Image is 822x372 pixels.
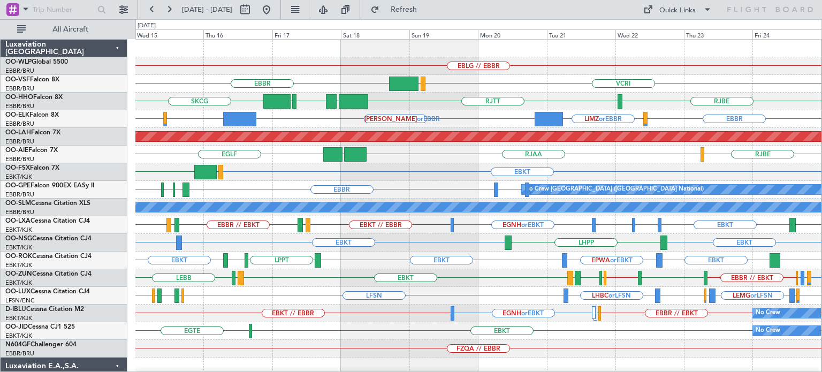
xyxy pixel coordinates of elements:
[5,155,34,163] a: EBBR/BRU
[203,29,272,39] div: Thu 16
[5,183,94,189] a: OO-GPEFalcon 900EX EASy II
[5,236,32,242] span: OO-NSG
[5,200,31,207] span: OO-SLM
[5,85,34,93] a: EBBR/BRU
[478,29,546,39] div: Mon 20
[135,29,203,39] div: Wed 15
[756,323,780,339] div: No Crew
[5,77,59,83] a: OO-VSFFalcon 8X
[5,306,26,313] span: D-IBLU
[5,130,31,136] span: OO-LAH
[5,120,34,128] a: EBBR/BRU
[659,5,696,16] div: Quick Links
[5,279,32,287] a: EBKT/KJK
[5,306,84,313] a: D-IBLUCessna Citation M2
[5,147,58,154] a: OO-AIEFalcon 7X
[5,236,92,242] a: OO-NSGCessna Citation CJ4
[409,29,478,39] div: Sun 19
[752,29,821,39] div: Fri 24
[5,218,31,224] span: OO-LXA
[5,341,31,348] span: N604GF
[12,21,116,38] button: All Aircraft
[366,1,430,18] button: Refresh
[5,324,75,330] a: OO-JIDCessna CJ1 525
[638,1,717,18] button: Quick Links
[5,112,29,118] span: OO-ELK
[5,271,32,277] span: OO-ZUN
[5,112,59,118] a: OO-ELKFalcon 8X
[5,253,32,260] span: OO-ROK
[5,59,68,65] a: OO-WLPGlobal 5500
[5,314,32,322] a: EBKT/KJK
[5,253,92,260] a: OO-ROKCessna Citation CJ4
[341,29,409,39] div: Sat 18
[182,5,232,14] span: [DATE] - [DATE]
[5,147,28,154] span: OO-AIE
[5,165,30,171] span: OO-FSX
[684,29,752,39] div: Thu 23
[5,94,63,101] a: OO-HHOFalcon 8X
[5,244,32,252] a: EBKT/KJK
[5,138,34,146] a: EBBR/BRU
[138,21,156,31] div: [DATE]
[5,297,35,305] a: LFSN/ENC
[5,350,34,358] a: EBBR/BRU
[5,332,32,340] a: EBKT/KJK
[5,271,92,277] a: OO-ZUNCessna Citation CJ4
[524,181,704,198] div: No Crew [GEOGRAPHIC_DATA] ([GEOGRAPHIC_DATA] National)
[5,191,34,199] a: EBBR/BRU
[756,305,780,321] div: No Crew
[382,6,427,13] span: Refresh
[5,77,30,83] span: OO-VSF
[5,341,77,348] a: N604GFChallenger 604
[5,200,90,207] a: OO-SLMCessna Citation XLS
[5,226,32,234] a: EBKT/KJK
[5,261,32,269] a: EBKT/KJK
[5,67,34,75] a: EBBR/BRU
[5,94,33,101] span: OO-HHO
[547,29,615,39] div: Tue 21
[5,289,90,295] a: OO-LUXCessna Citation CJ4
[615,29,684,39] div: Wed 22
[5,208,34,216] a: EBBR/BRU
[5,59,32,65] span: OO-WLP
[5,130,60,136] a: OO-LAHFalcon 7X
[28,26,113,33] span: All Aircraft
[33,2,94,18] input: Trip Number
[5,183,31,189] span: OO-GPE
[272,29,341,39] div: Fri 17
[5,324,28,330] span: OO-JID
[5,218,90,224] a: OO-LXACessna Citation CJ4
[5,173,32,181] a: EBKT/KJK
[5,102,34,110] a: EBBR/BRU
[5,165,59,171] a: OO-FSXFalcon 7X
[5,289,31,295] span: OO-LUX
